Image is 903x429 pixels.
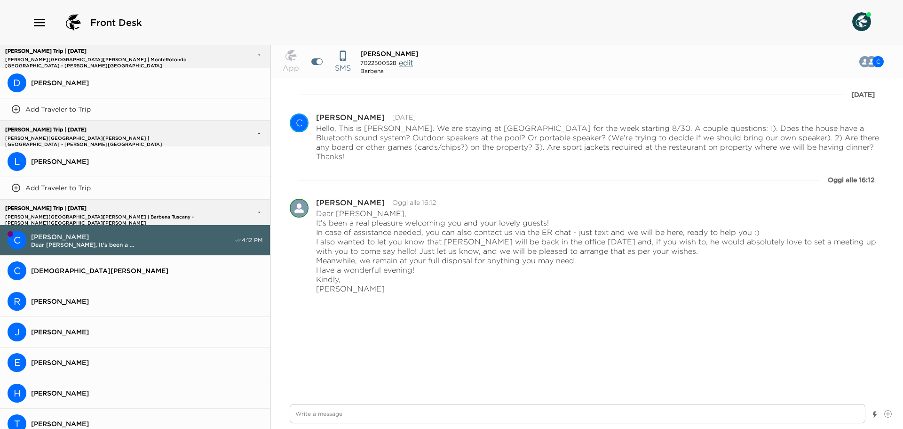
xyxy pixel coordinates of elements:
div: E [8,353,26,372]
span: 7022500528 [360,59,396,66]
div: C [8,261,26,280]
button: Show templates [871,406,878,423]
p: [PERSON_NAME][GEOGRAPHIC_DATA][PERSON_NAME] | [GEOGRAPHIC_DATA] - [PERSON_NAME][GEOGRAPHIC_DATA][... [3,135,206,141]
div: H [8,384,26,403]
span: [PERSON_NAME] [31,358,262,367]
p: [PERSON_NAME] Trip | [DATE] [3,127,206,133]
div: Davide Poli [290,199,309,218]
div: Oggi alle 16:12 [828,175,875,185]
div: Casali di Casole Concierge Team [8,231,26,250]
span: [PERSON_NAME] [31,389,262,397]
button: CCD [847,52,891,71]
p: [PERSON_NAME] Trip | [DATE] [3,205,206,211]
div: R [8,292,26,311]
span: [PERSON_NAME] [360,49,418,58]
div: [PERSON_NAME] [316,113,385,121]
span: [PERSON_NAME] [31,233,234,241]
time: 2025-08-31T14:12:11.494Z [392,198,436,207]
div: J [8,323,26,341]
div: Heather Dee Frankovich [8,384,26,403]
div: D [8,73,26,92]
div: Elizabeth Bailey [8,353,26,372]
p: App [283,62,299,73]
p: [PERSON_NAME][GEOGRAPHIC_DATA][PERSON_NAME] | MonteRotondo [GEOGRAPHIC_DATA] - [PERSON_NAME][GEOG... [3,57,206,63]
span: [PERSON_NAME] [31,79,262,87]
div: Roland Villapando [8,292,26,311]
time: 2025-08-13T20:19:15.808Z [392,113,416,121]
div: C [8,231,26,250]
p: Add Traveler to Trip [25,105,91,113]
span: [PERSON_NAME] [31,157,262,166]
span: [PERSON_NAME] [31,297,262,306]
div: Jeff Kernochan [8,323,26,341]
div: Christian Haase [8,261,26,280]
div: [PERSON_NAME] [316,199,385,206]
div: Dinah Mettler [8,73,26,92]
p: Hello, This is [PERSON_NAME]. We are staying at [GEOGRAPHIC_DATA] for the week starting 8/30. A c... [316,123,884,161]
span: [PERSON_NAME] [31,420,262,428]
span: Front Desk [90,16,142,29]
div: C [872,56,884,67]
div: C [291,113,308,132]
img: D [290,199,309,218]
span: 4:12 PM [242,236,262,244]
div: Cathy Haase [872,56,884,67]
div: Cathy Haase [290,113,309,132]
div: Larry Haertel [8,152,26,171]
span: [PERSON_NAME] [31,328,262,336]
div: L [8,152,26,171]
p: [PERSON_NAME] Trip | [DATE] [3,48,206,54]
p: SMS [335,62,351,73]
p: [PERSON_NAME][GEOGRAPHIC_DATA][PERSON_NAME] | Barbena Tuscany - [PERSON_NAME][GEOGRAPHIC_DATA][PE... [3,214,206,220]
div: Barbena [360,67,414,74]
img: logo [62,11,85,34]
img: User [852,12,871,31]
span: Dear [PERSON_NAME], It's been a ... [31,241,234,248]
span: edit [399,58,413,67]
span: [DEMOGRAPHIC_DATA][PERSON_NAME] [31,267,262,275]
p: Add Traveler to Trip [25,184,91,192]
p: Dear [PERSON_NAME], It’s been a real pleasure welcoming you and your lovely guests! In case of as... [316,209,884,293]
textarea: Write a message [290,404,865,423]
